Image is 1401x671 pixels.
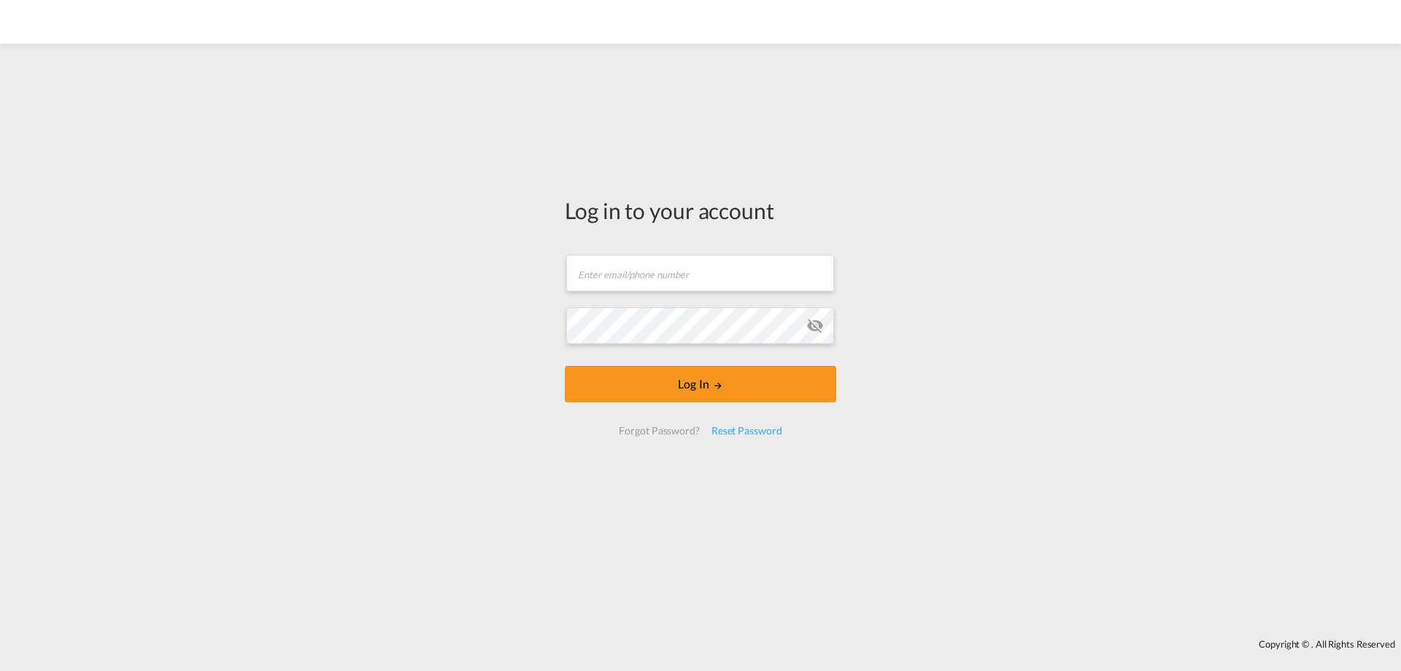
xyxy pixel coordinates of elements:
div: Reset Password [706,418,788,444]
div: Log in to your account [565,195,836,226]
input: Enter email/phone number [566,255,834,291]
div: Forgot Password? [613,418,705,444]
md-icon: icon-eye-off [806,317,824,334]
button: LOGIN [565,366,836,402]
